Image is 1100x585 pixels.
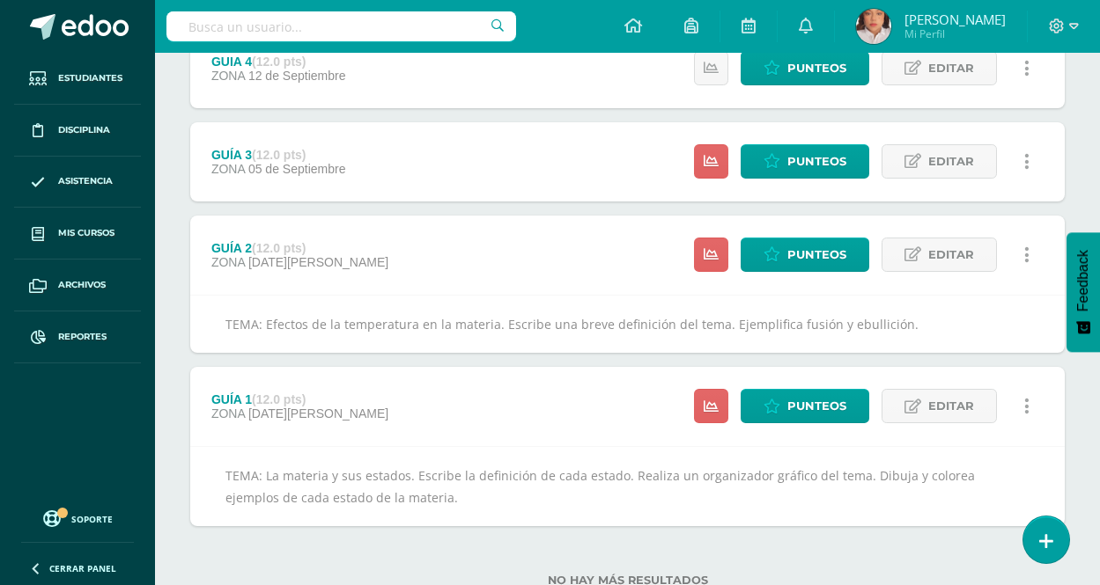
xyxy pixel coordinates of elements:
span: [DATE][PERSON_NAME] [248,255,388,269]
div: TEMA: La materia y sus estados. Escribe la definición de cada estado. Realiza un organizador gráf... [190,446,1065,526]
div: GUÍA 1 [211,392,388,406]
strong: (12.0 pts) [252,392,306,406]
span: Asistencia [58,174,113,188]
a: Estudiantes [14,53,141,105]
span: Editar [928,145,974,178]
strong: (12.0 pts) [252,241,306,255]
span: [PERSON_NAME] [904,11,1006,28]
span: Punteos [787,145,846,178]
span: Punteos [787,238,846,271]
a: Soporte [21,506,134,530]
span: ZONA [211,69,245,83]
a: Asistencia [14,157,141,208]
a: Mis cursos [14,208,141,260]
span: 12 de Septiembre [248,69,346,83]
span: ZONA [211,406,245,420]
span: Disciplina [58,123,110,137]
a: Disciplina [14,105,141,157]
a: Reportes [14,311,141,363]
div: TEMA: Efectos de la temperatura en la materia. Escribe una breve definición del tema. Ejemplifica... [190,295,1065,353]
span: Soporte [71,513,113,525]
span: Mis cursos [58,226,114,240]
span: Reportes [58,330,107,344]
span: [DATE][PERSON_NAME] [248,406,388,420]
span: Archivos [58,278,106,292]
span: Editar [928,238,974,271]
a: Archivos [14,260,141,311]
img: cb9b46a7d0ec1fd89619bc2c7c27efb6.png [856,9,891,44]
span: Cerrar panel [49,562,116,574]
span: ZONA [211,255,245,269]
strong: (12.0 pts) [252,55,306,69]
span: ZONA [211,162,245,176]
a: Punteos [741,389,869,423]
button: Feedback - Mostrar encuesta [1067,232,1100,352]
strong: (12.0 pts) [252,148,306,162]
input: Busca un usuario... [166,11,516,41]
span: Editar [928,390,974,422]
a: Punteos [741,238,869,272]
span: Punteos [787,52,846,84]
span: Feedback [1075,250,1091,311]
a: Punteos [741,51,869,85]
a: Punteos [741,144,869,179]
div: GUÍA 3 [211,148,346,162]
span: Estudiantes [58,71,122,85]
span: 05 de Septiembre [248,162,346,176]
span: Editar [928,52,974,84]
div: GUIA 4 [211,55,346,69]
div: GUÍA 2 [211,241,388,255]
span: Punteos [787,390,846,422]
span: Mi Perfil [904,26,1006,41]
